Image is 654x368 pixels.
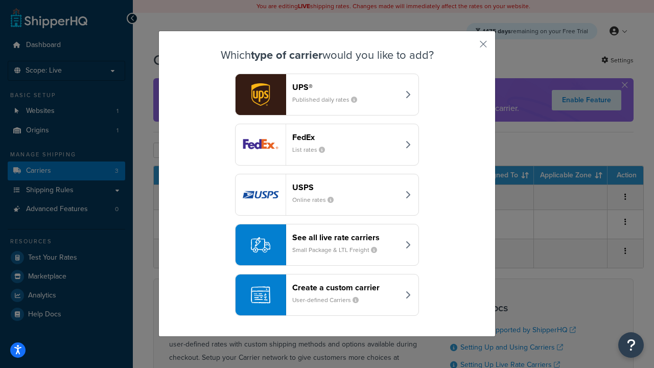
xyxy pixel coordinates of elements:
button: Create a custom carrierUser-defined Carriers [235,274,419,316]
small: User-defined Carriers [292,295,367,305]
header: UPS® [292,82,399,92]
img: usps logo [236,174,286,215]
button: See all live rate carriersSmall Package & LTL Freight [235,224,419,266]
button: Open Resource Center [618,332,644,358]
img: ups logo [236,74,286,115]
button: ups logoUPS®Published daily rates [235,74,419,116]
small: Published daily rates [292,95,365,104]
img: icon-carrier-liverate-becf4550.svg [251,235,270,255]
button: fedEx logoFedExList rates [235,124,419,166]
img: icon-carrier-custom-c93b8a24.svg [251,285,270,305]
small: Online rates [292,195,342,204]
small: List rates [292,145,333,154]
header: USPS [292,182,399,192]
h3: Which would you like to add? [184,49,470,61]
img: fedEx logo [236,124,286,165]
header: Create a custom carrier [292,283,399,292]
header: See all live rate carriers [292,233,399,242]
header: FedEx [292,132,399,142]
strong: type of carrier [251,47,322,63]
button: usps logoUSPSOnline rates [235,174,419,216]
small: Small Package & LTL Freight [292,245,385,255]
